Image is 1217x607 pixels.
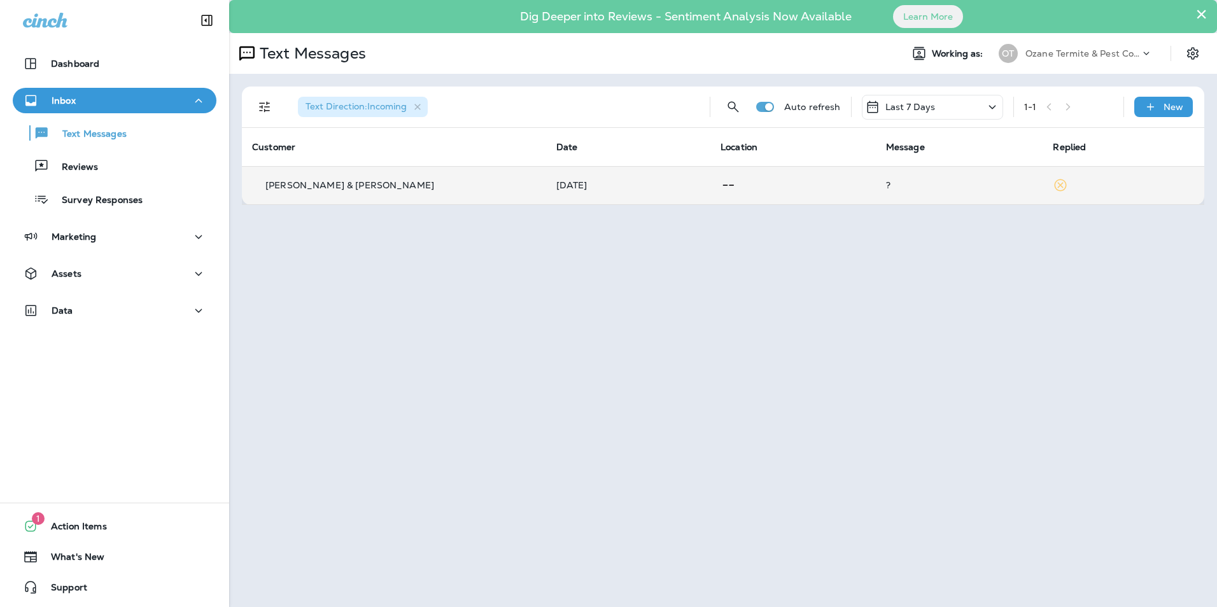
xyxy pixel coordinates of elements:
[298,97,428,117] div: Text Direction:Incoming
[52,305,73,316] p: Data
[13,224,216,249] button: Marketing
[1195,4,1207,24] button: Close
[483,15,889,18] p: Dig Deeper into Reviews - Sentiment Analysis Now Available
[13,544,216,569] button: What's New
[932,48,986,59] span: Working as:
[252,94,278,120] button: Filters
[13,153,216,179] button: Reviews
[38,552,104,567] span: What's New
[999,44,1018,63] div: OT
[50,129,127,141] p: Text Messages
[13,88,216,113] button: Inbox
[556,180,700,190] p: Sep 26, 2025 11:43 AM
[13,120,216,146] button: Text Messages
[52,232,96,242] p: Marketing
[13,51,216,76] button: Dashboard
[38,582,87,597] span: Support
[13,261,216,286] button: Assets
[13,575,216,600] button: Support
[52,95,76,106] p: Inbox
[1024,102,1036,112] div: 1 - 1
[255,44,366,63] p: Text Messages
[13,513,216,539] button: 1Action Items
[1025,48,1140,59] p: Ozane Termite & Pest Control
[1181,42,1204,65] button: Settings
[784,102,841,112] p: Auto refresh
[49,162,98,174] p: Reviews
[893,5,963,28] button: Learn More
[38,521,107,536] span: Action Items
[252,141,295,153] span: Customer
[721,94,746,120] button: Search Messages
[1053,141,1086,153] span: Replied
[886,141,925,153] span: Message
[886,180,1033,190] div: ?
[13,298,216,323] button: Data
[13,186,216,213] button: Survey Responses
[721,141,757,153] span: Location
[32,512,45,525] span: 1
[52,269,81,279] p: Assets
[556,141,578,153] span: Date
[306,101,407,112] span: Text Direction : Incoming
[51,59,99,69] p: Dashboard
[189,8,225,33] button: Collapse Sidebar
[1164,102,1183,112] p: New
[885,102,936,112] p: Last 7 Days
[49,195,143,207] p: Survey Responses
[265,180,434,190] p: [PERSON_NAME] & [PERSON_NAME]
